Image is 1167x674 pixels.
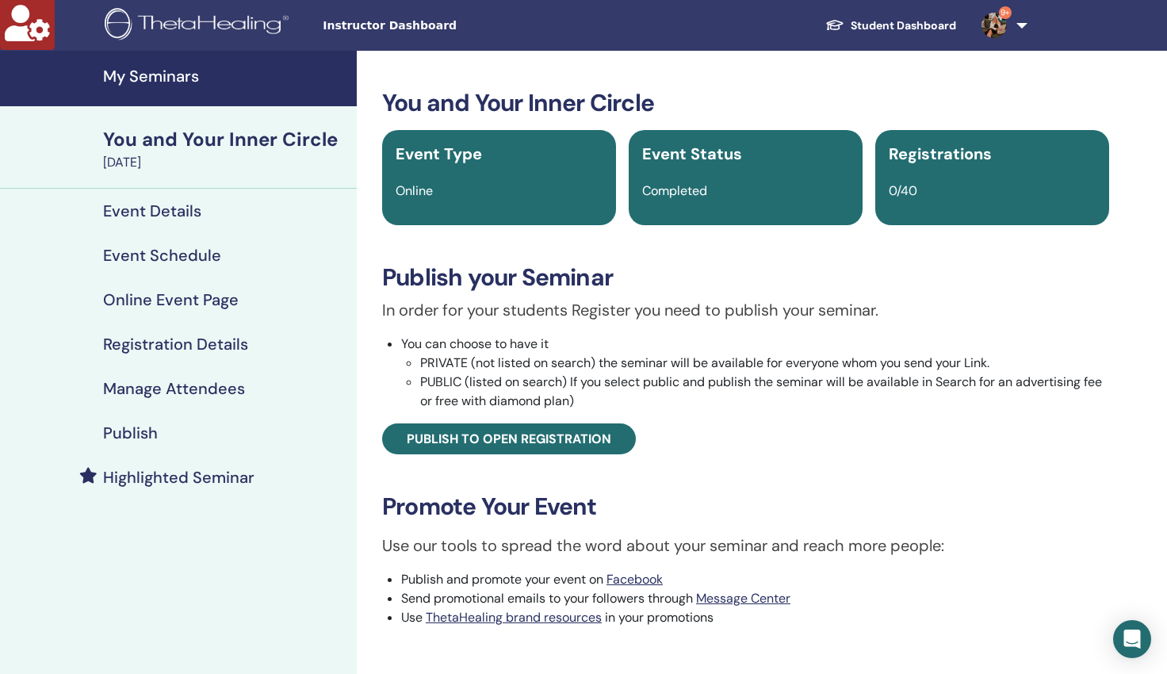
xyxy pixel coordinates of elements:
h4: Registration Details [103,335,248,354]
span: Instructor Dashboard [323,17,561,34]
span: Online [396,182,433,199]
a: You and Your Inner Circle[DATE] [94,126,357,172]
a: Message Center [696,590,790,607]
h4: Online Event Page [103,290,239,309]
p: In order for your students Register you need to publish your seminar. [382,298,1109,322]
a: ThetaHealing brand resources [426,609,602,626]
h3: You and Your Inner Circle [382,89,1109,117]
span: 9+ [999,6,1012,19]
a: Publish to open registration [382,423,636,454]
li: PRIVATE (not listed on search) the seminar will be available for everyone whom you send your Link. [420,354,1109,373]
img: logo.png [105,8,294,44]
h4: Publish [103,423,158,442]
img: default.jpg [981,13,1007,38]
h3: Promote Your Event [382,492,1109,521]
div: You and Your Inner Circle [103,126,347,153]
span: Publish to open registration [407,431,611,447]
span: Event Status [642,144,742,164]
h4: Event Details [103,201,201,220]
h3: Publish your Seminar [382,263,1109,292]
a: Student Dashboard [813,11,969,40]
li: Publish and promote your event on [401,570,1109,589]
span: Completed [642,182,707,199]
li: You can choose to have it [401,335,1109,411]
span: Event Type [396,144,482,164]
li: Use in your promotions [401,608,1109,627]
h4: Manage Attendees [103,379,245,398]
h4: My Seminars [103,67,347,86]
a: Facebook [606,571,663,588]
li: PUBLIC (listed on search) If you select public and publish the seminar will be available in Searc... [420,373,1109,411]
div: [DATE] [103,153,347,172]
h4: Event Schedule [103,246,221,265]
p: Use our tools to spread the word about your seminar and reach more people: [382,534,1109,557]
span: 0/40 [889,182,917,199]
div: Open Intercom Messenger [1113,620,1151,658]
li: Send promotional emails to your followers through [401,589,1109,608]
span: Registrations [889,144,992,164]
h4: Highlighted Seminar [103,468,254,487]
img: graduation-cap-white.svg [825,18,844,32]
